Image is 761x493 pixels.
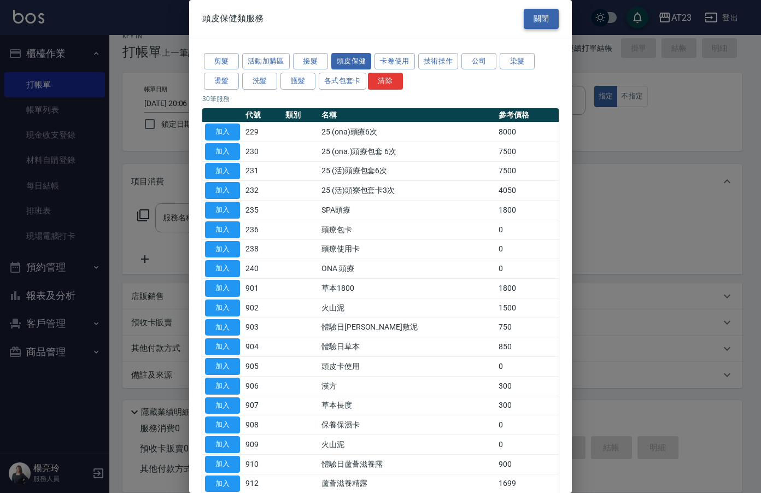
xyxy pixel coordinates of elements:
td: 體驗日草本 [319,337,496,357]
td: 240 [243,259,283,279]
td: 頭療使用卡 [319,239,496,259]
button: 加入 [205,476,240,492]
button: 清除 [368,73,403,90]
button: 加入 [205,436,240,453]
td: 漢方 [319,376,496,396]
td: 7500 [496,142,559,161]
td: ONA 頭療 [319,259,496,279]
button: 染髮 [500,53,535,70]
th: 代號 [243,108,283,122]
button: 加入 [205,221,240,238]
button: 加入 [205,260,240,277]
td: 頭皮卡使用 [319,357,496,377]
td: 0 [496,357,559,377]
td: 0 [496,415,559,435]
td: 910 [243,454,283,474]
td: 保養保濕卡 [319,415,496,435]
span: 頭皮保健類服務 [202,13,264,24]
td: 草本長度 [319,396,496,415]
td: 1800 [496,279,559,298]
td: 902 [243,298,283,318]
td: 1500 [496,298,559,318]
td: 25 (活)頭療包套6次 [319,161,496,181]
td: 草本1800 [319,279,496,298]
button: 加入 [205,202,240,219]
td: 909 [243,435,283,455]
button: 加入 [205,358,240,375]
button: 頭皮保健 [331,53,372,70]
button: 加入 [205,397,240,414]
button: 活動加購區 [242,53,290,70]
button: 洗髮 [242,73,277,90]
td: 900 [496,454,559,474]
button: 加入 [205,416,240,433]
td: 25 (ona.)頭療包套 6次 [319,142,496,161]
button: 加入 [205,319,240,336]
button: 加入 [205,163,240,180]
td: 235 [243,201,283,220]
button: 加入 [205,456,240,473]
td: 907 [243,396,283,415]
p: 30 筆服務 [202,94,559,104]
button: 加入 [205,182,240,199]
td: SPA頭療 [319,201,496,220]
td: 7500 [496,161,559,181]
th: 參考價格 [496,108,559,122]
td: 236 [243,220,283,239]
button: 剪髮 [204,53,239,70]
button: 加入 [205,378,240,395]
td: 4050 [496,181,559,201]
td: 25 (ona)頭療6次 [319,122,496,142]
td: 230 [243,142,283,161]
td: 903 [243,318,283,337]
button: 加入 [205,124,240,140]
td: 頭療包卡 [319,220,496,239]
button: 公司 [461,53,496,70]
button: 加入 [205,300,240,316]
button: 技術操作 [418,53,459,70]
td: 體驗日[PERSON_NAME]敷泥 [319,318,496,337]
td: 229 [243,122,283,142]
button: 護髮 [280,73,315,90]
button: 加入 [205,241,240,258]
td: 8000 [496,122,559,142]
td: 1800 [496,201,559,220]
button: 加入 [205,280,240,297]
td: 232 [243,181,283,201]
td: 231 [243,161,283,181]
td: 850 [496,337,559,357]
td: 904 [243,337,283,357]
button: 關閉 [524,9,559,29]
td: 750 [496,318,559,337]
td: 火山泥 [319,298,496,318]
th: 類別 [283,108,319,122]
button: 各式包套卡 [319,73,366,90]
button: 加入 [205,338,240,355]
th: 名稱 [319,108,496,122]
td: 908 [243,415,283,435]
td: 905 [243,357,283,377]
td: 0 [496,220,559,239]
td: 25 (活)頭寮包套卡3次 [319,181,496,201]
td: 0 [496,239,559,259]
td: 0 [496,435,559,455]
td: 238 [243,239,283,259]
td: 906 [243,376,283,396]
button: 加入 [205,143,240,160]
td: 300 [496,396,559,415]
button: 燙髮 [204,73,239,90]
button: 卡卷使用 [374,53,415,70]
button: 接髮 [293,53,328,70]
td: 體驗日蘆薈滋養露 [319,454,496,474]
td: 901 [243,279,283,298]
td: 0 [496,259,559,279]
td: 300 [496,376,559,396]
td: 火山泥 [319,435,496,455]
